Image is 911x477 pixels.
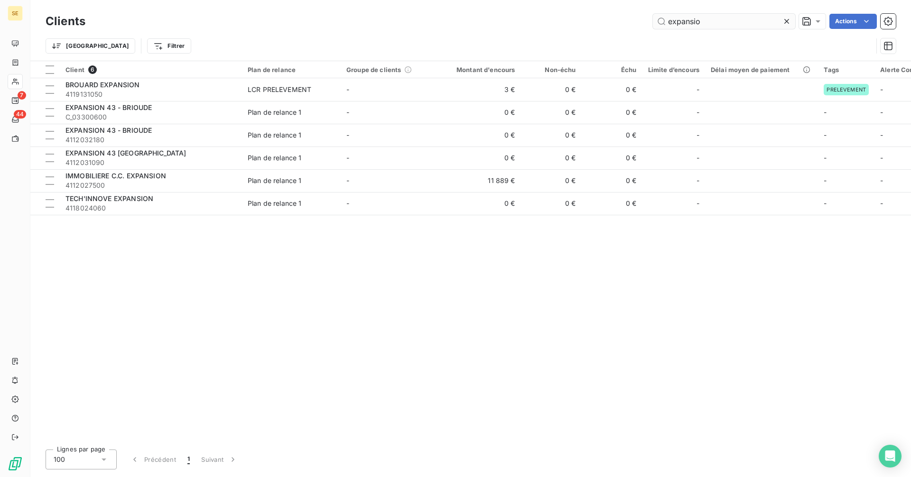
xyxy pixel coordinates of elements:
[346,108,349,116] span: -
[824,131,827,139] span: -
[582,147,642,169] td: 0 €
[697,153,699,163] span: -
[248,85,311,94] div: LCR PRELEVEMENT
[880,199,883,207] span: -
[346,199,349,207] span: -
[18,91,26,100] span: 7
[880,85,883,93] span: -
[653,14,795,29] input: Rechercher
[65,135,236,145] span: 4112032180
[346,154,349,162] span: -
[439,169,521,192] td: 11 889 €
[54,455,65,464] span: 100
[439,78,521,101] td: 3 €
[124,449,182,469] button: Précédent
[248,66,335,73] div: Plan de relance
[65,181,236,190] span: 4112027500
[521,101,582,124] td: 0 €
[346,176,349,184] span: -
[8,6,23,21] div: SE
[827,87,866,92] span: PRELEVEMENT
[521,78,582,101] td: 0 €
[824,176,827,184] span: -
[248,130,302,140] div: Plan de relance 1
[46,13,85,30] h3: Clients
[182,449,195,469] button: 1
[582,192,642,215] td: 0 €
[824,66,869,73] div: Tags
[346,85,349,93] span: -
[824,154,827,162] span: -
[697,108,699,117] span: -
[65,90,236,99] span: 4119131050
[587,66,637,73] div: Échu
[582,169,642,192] td: 0 €
[521,169,582,192] td: 0 €
[527,66,576,73] div: Non-échu
[439,101,521,124] td: 0 €
[521,147,582,169] td: 0 €
[880,108,883,116] span: -
[65,112,236,122] span: C_03300600
[65,194,153,202] span: TECH'INNOVE EXPANSION
[439,124,521,147] td: 0 €
[248,176,302,185] div: Plan de relance 1
[147,38,191,54] button: Filtrer
[248,199,302,208] div: Plan de relance 1
[65,126,152,134] span: EXPANSION 43 - BRIOUDE
[65,158,236,167] span: 4112031090
[248,108,302,117] div: Plan de relance 1
[648,66,699,73] div: Limite d’encours
[439,147,521,169] td: 0 €
[697,199,699,208] span: -
[521,192,582,215] td: 0 €
[582,78,642,101] td: 0 €
[879,445,902,468] div: Open Intercom Messenger
[65,203,236,213] span: 4118024060
[697,130,699,140] span: -
[829,14,877,29] button: Actions
[697,85,699,94] span: -
[824,108,827,116] span: -
[248,153,302,163] div: Plan de relance 1
[880,154,883,162] span: -
[582,101,642,124] td: 0 €
[824,199,827,207] span: -
[346,131,349,139] span: -
[65,172,166,180] span: IMMOBILIERE C.C. EXPANSION
[521,124,582,147] td: 0 €
[65,149,186,157] span: EXPANSION 43 [GEOGRAPHIC_DATA]
[65,81,140,89] span: BROUARD EXPANSION
[14,110,26,119] span: 44
[65,66,84,73] span: Client
[880,131,883,139] span: -
[88,65,97,74] span: 6
[346,66,401,73] span: Groupe de clients
[711,66,812,73] div: Délai moyen de paiement
[439,192,521,215] td: 0 €
[445,66,515,73] div: Montant d'encours
[582,124,642,147] td: 0 €
[65,103,152,111] span: EXPANSION 43 - BRIOUDE
[187,455,190,464] span: 1
[195,449,243,469] button: Suivant
[46,38,135,54] button: [GEOGRAPHIC_DATA]
[697,176,699,185] span: -
[8,456,23,471] img: Logo LeanPay
[880,176,883,184] span: -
